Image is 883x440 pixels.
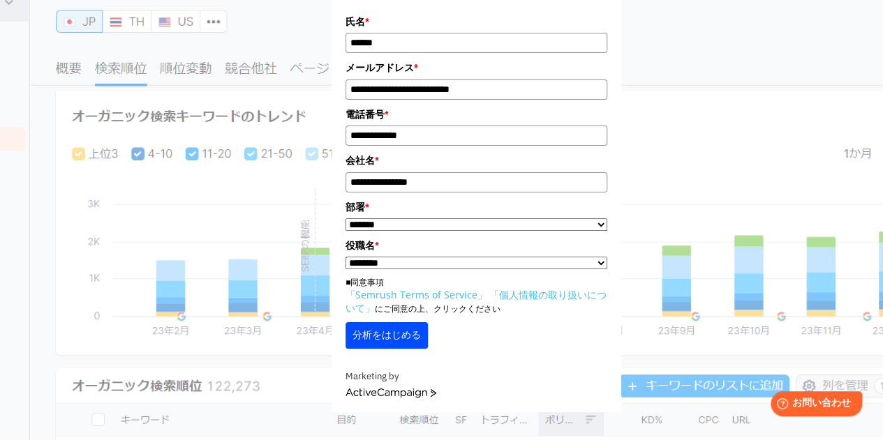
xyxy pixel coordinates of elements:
p: ■同意事項 にご同意の上、クリックください [346,276,607,315]
label: 会社名 [346,153,607,168]
a: 「個人情報の取り扱いについて」 [346,288,607,314]
label: 役職名 [346,238,607,253]
label: 氏名 [346,14,607,29]
label: 部署 [346,199,607,215]
iframe: Help widget launcher [759,386,868,425]
a: 「Semrush Terms of Service」 [346,288,487,301]
label: メールアドレス [346,60,607,75]
button: 分析をはじめる [346,322,428,349]
label: 電話番号 [346,107,607,122]
div: Marketing by [346,370,607,384]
